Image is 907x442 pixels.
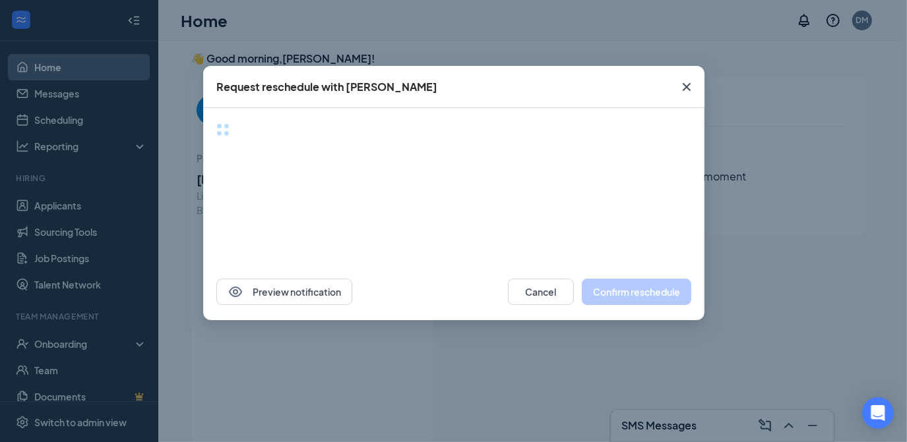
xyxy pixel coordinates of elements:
button: Confirm reschedule [582,279,691,305]
button: Close [669,66,704,108]
svg: Cross [679,79,695,95]
div: Open Intercom Messenger [862,397,894,429]
button: Cancel [508,279,574,305]
div: Request reschedule with [PERSON_NAME] [216,80,437,94]
button: EyePreview notification [216,279,352,305]
svg: Eye [228,284,243,300]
